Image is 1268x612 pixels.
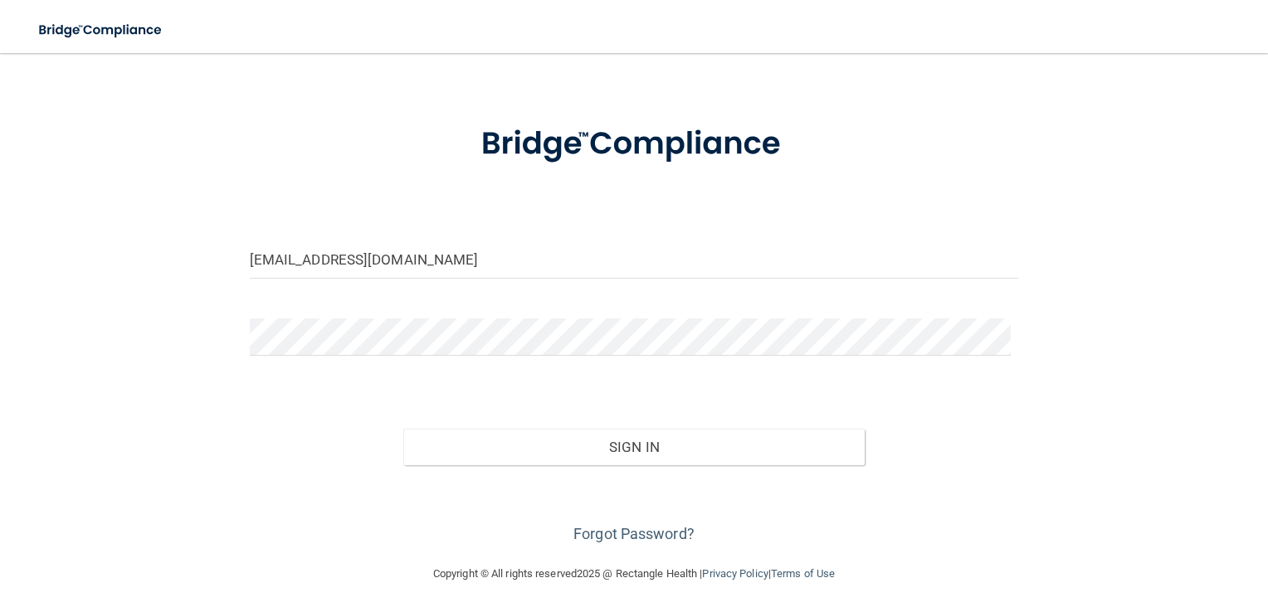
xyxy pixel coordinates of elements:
img: bridge_compliance_login_screen.278c3ca4.svg [25,13,178,47]
div: Copyright © All rights reserved 2025 @ Rectangle Health | | [331,547,937,600]
a: Privacy Policy [702,567,768,580]
a: Terms of Use [771,567,835,580]
iframe: Drift Widget Chat Controller [1185,498,1248,561]
a: Forgot Password? [573,525,695,542]
img: bridge_compliance_login_screen.278c3ca4.svg [448,103,820,186]
input: Email [250,241,1019,279]
button: Sign In [403,429,865,465]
